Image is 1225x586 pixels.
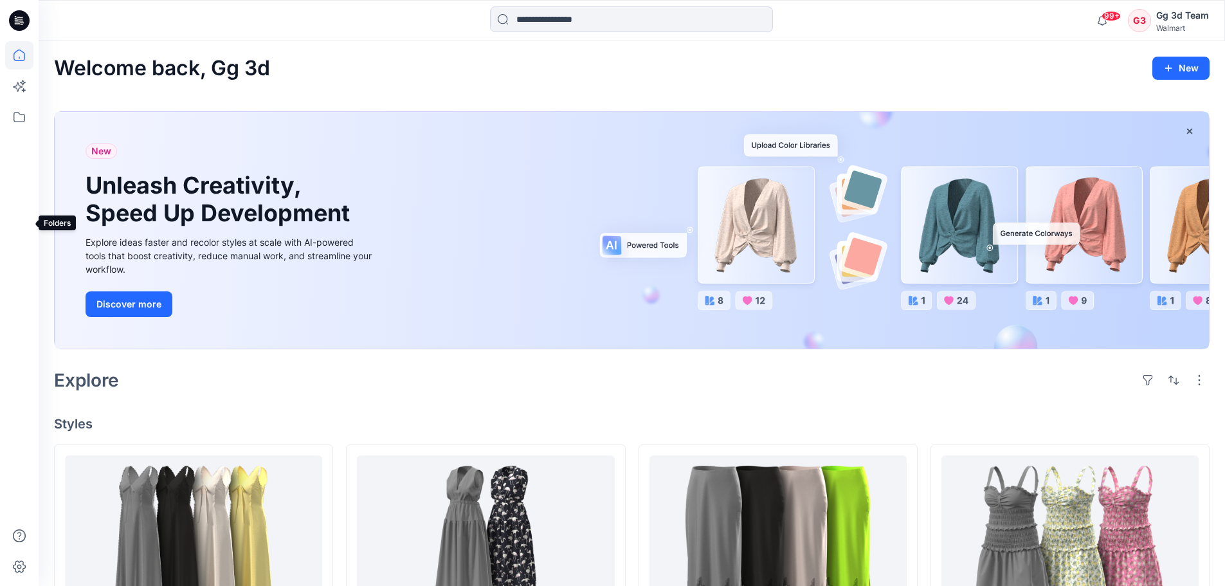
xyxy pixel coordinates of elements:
span: New [91,143,111,159]
button: New [1152,57,1210,80]
h2: Welcome back, Gg 3d [54,57,270,80]
h2: Explore [54,370,119,390]
a: Discover more [86,291,375,317]
div: Walmart [1156,23,1209,33]
h4: Styles [54,416,1210,432]
h1: Unleash Creativity, Speed Up Development [86,172,356,227]
span: 99+ [1102,11,1121,21]
button: Discover more [86,291,172,317]
div: Gg 3d Team [1156,8,1209,23]
div: Explore ideas faster and recolor styles at scale with AI-powered tools that boost creativity, red... [86,235,375,276]
div: G3 [1128,9,1151,32]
